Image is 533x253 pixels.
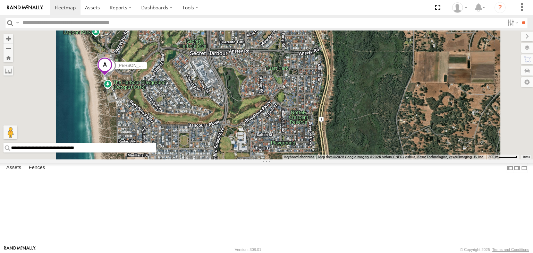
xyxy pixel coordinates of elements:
span: Map data ©2025 Google Imagery ©2025 Airbus, CNES / Airbus, Maxar Technologies, Vexcel Imaging US,... [318,155,484,159]
label: Search Query [15,18,20,28]
i: ? [494,2,506,13]
button: Keyboard shortcuts [284,155,314,159]
label: Assets [3,163,25,173]
button: Map scale: 200 m per 50 pixels [486,155,519,159]
img: rand-logo.svg [7,5,43,10]
button: Zoom out [3,43,13,53]
label: Hide Summary Table [521,163,528,173]
button: Zoom in [3,34,13,43]
label: Dock Summary Table to the Left [507,163,514,173]
div: Grainge Ryall [450,2,470,13]
a: Terms and Conditions [492,247,529,252]
button: Drag Pegman onto the map to open Street View [3,125,17,139]
button: Zoom Home [3,53,13,62]
label: Fences [25,163,49,173]
label: Search Filter Options [505,18,519,28]
div: Version: 308.01 [235,247,261,252]
label: Map Settings [521,77,533,87]
label: Dock Summary Table to the Right [514,163,521,173]
span: 200 m [488,155,498,159]
a: Visit our Website [4,246,36,253]
a: Terms (opens in new tab) [523,156,530,158]
div: © Copyright 2025 - [460,247,529,252]
span: [PERSON_NAME] V9 [118,63,158,68]
label: Measure [3,66,13,76]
